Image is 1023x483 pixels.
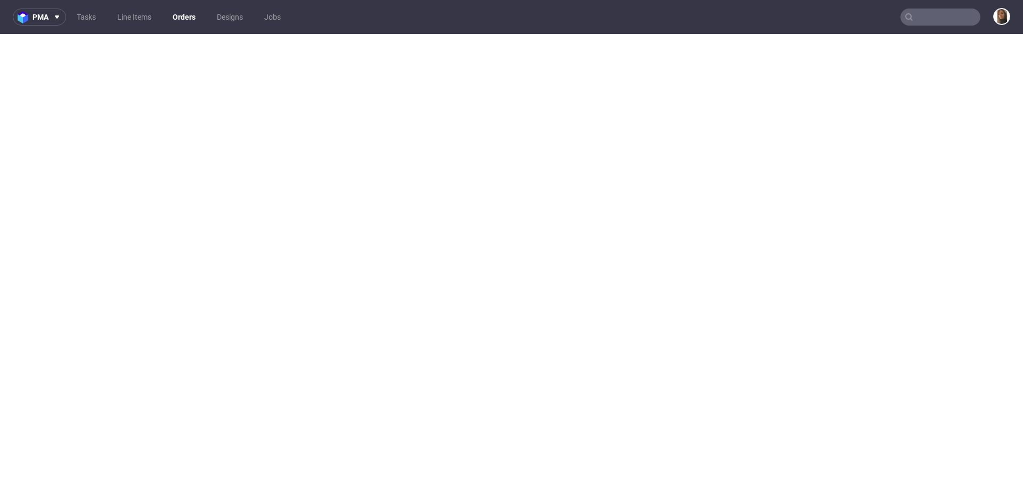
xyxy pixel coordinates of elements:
[994,9,1009,24] img: Angelina Marć
[111,9,158,26] a: Line Items
[18,11,33,23] img: logo
[70,9,102,26] a: Tasks
[258,9,287,26] a: Jobs
[33,13,48,21] span: pma
[166,9,202,26] a: Orders
[13,9,66,26] button: pma
[210,9,249,26] a: Designs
